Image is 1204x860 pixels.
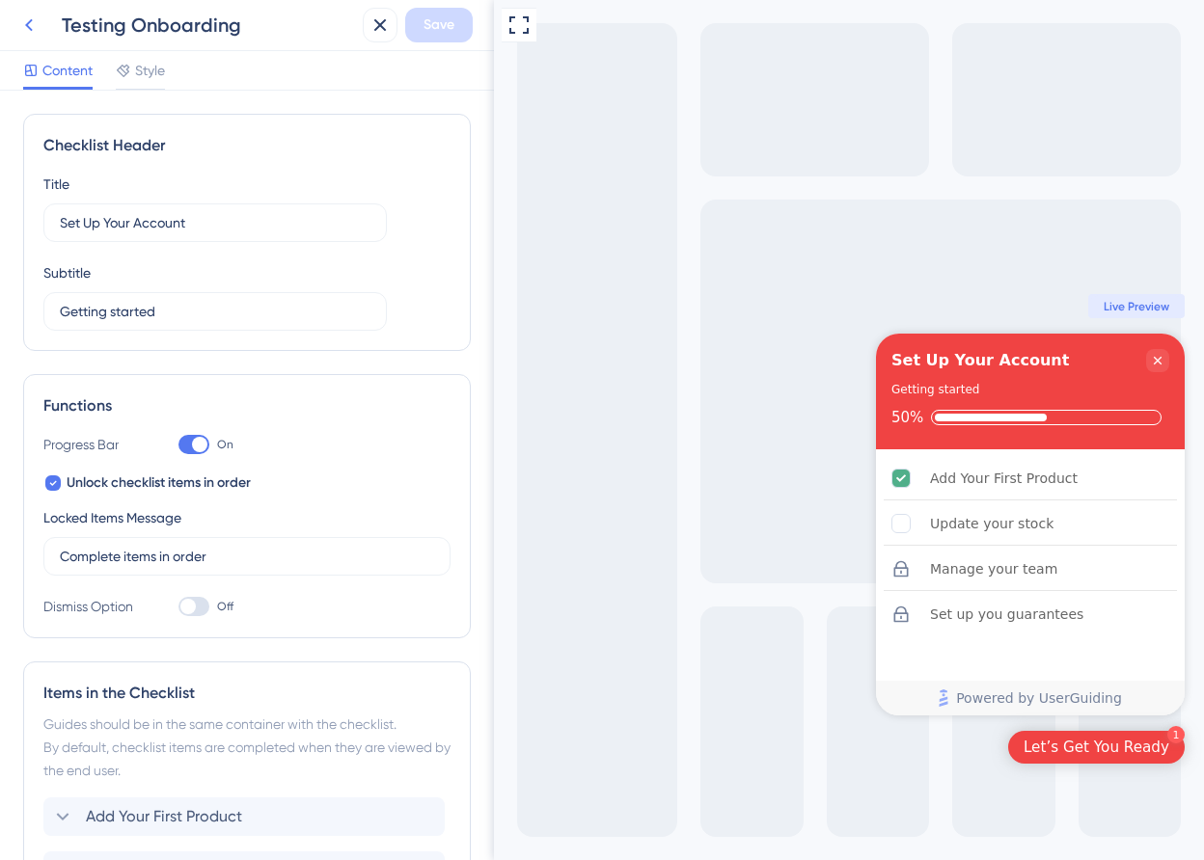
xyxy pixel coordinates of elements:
input: Header 2 [60,301,370,322]
span: Off [217,599,233,614]
span: Unlock checklist items in order [67,471,251,495]
div: Manage your team is locked. Complete items in order [390,548,683,591]
div: Open Let’s Get You Ready checklist, remaining modules: 1 [514,731,691,764]
div: 1 [673,726,691,743]
div: Close Checklist [652,349,675,372]
div: Checklist progress: 50% [397,409,675,426]
span: On [217,437,233,452]
span: Style [135,59,165,82]
div: Locked Items Message [43,506,181,529]
div: Set up you guarantees is locked. Complete items in order [390,593,683,635]
div: Checklist Header [43,134,451,157]
input: Header 1 [60,212,370,233]
div: Let’s Get You Ready [530,738,675,757]
div: Guides should be in the same container with the checklist. By default, checklist items are comple... [43,712,451,782]
div: Add Your First Product [436,467,584,490]
div: Footer [382,681,691,715]
div: Progress Bar [43,433,140,456]
div: Add Your First Product is complete. [390,457,683,500]
span: Powered by UserGuiding [462,686,628,710]
div: Update your stock [436,512,560,535]
div: Checklist Container [382,334,691,715]
input: Type the value [60,546,434,567]
div: Functions [43,394,451,417]
div: Testing Onboarding [62,12,355,39]
span: Add Your First Product [86,805,242,828]
span: Content [42,59,93,82]
div: Items in the Checklist [43,682,451,705]
div: Set up you guarantees [436,603,589,626]
div: Dismiss Option [43,595,140,618]
div: Getting started [397,380,485,399]
div: Title [43,173,69,196]
div: Manage your team [436,557,563,580]
span: Live Preview [610,299,675,314]
div: 50% [397,409,429,426]
div: Subtitle [43,261,91,284]
button: Save [405,8,473,42]
div: Set Up Your Account [397,349,575,372]
span: Save [424,13,454,37]
div: Update your stock is incomplete. [390,502,683,546]
div: Checklist items [382,449,691,679]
